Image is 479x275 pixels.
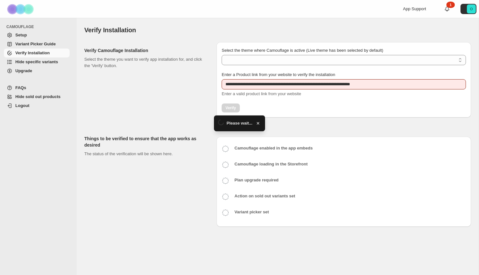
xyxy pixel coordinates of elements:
b: Action on sold out variants set [234,194,295,198]
div: 1 [446,2,455,8]
span: Verify Installation [15,50,50,55]
span: Upgrade [15,68,32,73]
span: FAQs [15,85,26,90]
span: Please wait... [227,120,253,126]
button: Avatar with initials O [460,4,476,14]
span: Setup [15,33,27,37]
a: Variant Picker Guide [4,40,70,49]
h2: Things to be verified to ensure that the app works as desired [84,135,206,148]
span: Enter a valid product link from your website [222,91,301,96]
span: Hide sold out products [15,94,61,99]
span: Select the theme where Camouflage is active (Live theme has been selected by default) [222,48,383,53]
p: The status of the verification will be shown here. [84,151,206,157]
img: Camouflage [5,0,37,18]
a: 1 [444,6,450,12]
span: Variant Picker Guide [15,42,56,46]
p: Select the theme you want to verify app installation for, and click the 'Verify' button. [84,56,206,69]
span: Avatar with initials O [467,4,476,13]
a: Verify Installation [4,49,70,57]
span: Logout [15,103,29,108]
span: CAMOUFLAGE [6,24,72,29]
h2: Verify Camouflage Installation [84,47,206,54]
a: Hide sold out products [4,92,70,101]
b: Variant picker set [234,210,269,214]
span: Enter a Product link from your website to verify the installation [222,72,335,77]
b: Camouflage enabled in the app embeds [234,146,313,150]
b: Camouflage loading in the Storefront [234,162,308,166]
span: Verify Installation [84,27,136,34]
a: Setup [4,31,70,40]
span: App Support [403,6,426,11]
a: Hide specific variants [4,57,70,66]
b: Plan upgrade required [234,178,278,182]
text: O [470,7,473,11]
a: FAQs [4,83,70,92]
a: Logout [4,101,70,110]
span: Hide specific variants [15,59,58,64]
a: Upgrade [4,66,70,75]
